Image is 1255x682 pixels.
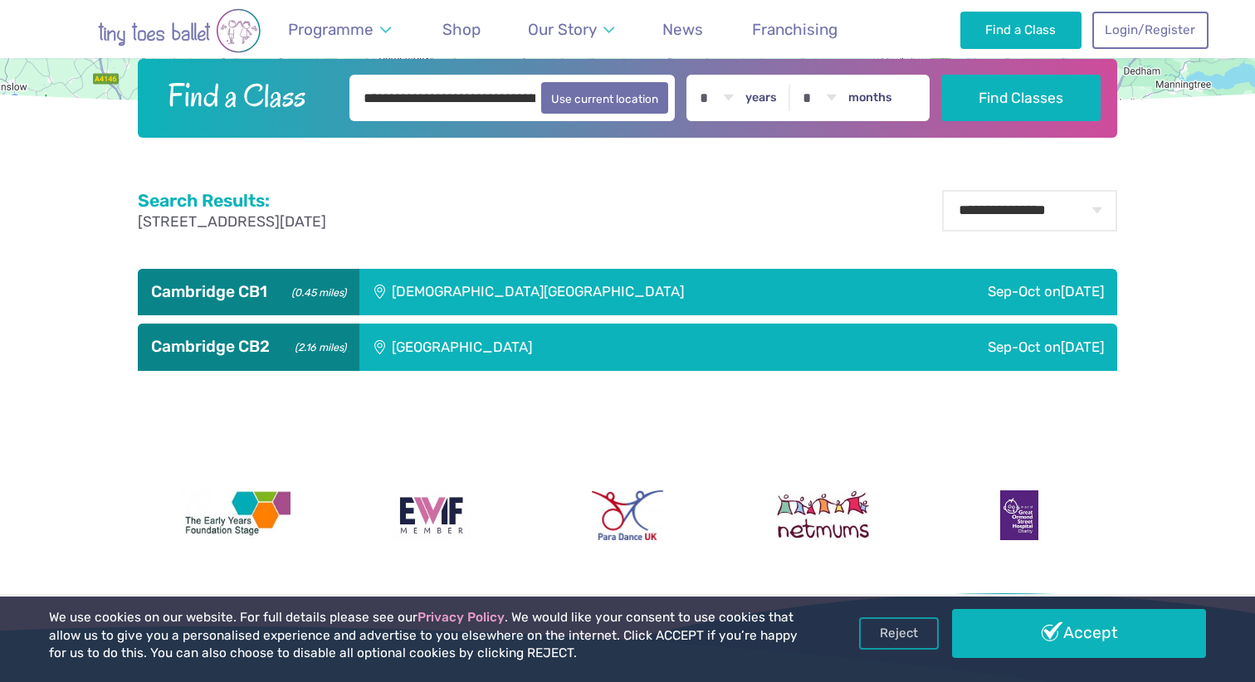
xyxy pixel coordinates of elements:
div: [GEOGRAPHIC_DATA] [359,324,788,370]
div: Sep-Oct on [892,269,1117,315]
p: We use cookies on our website. For full details please see our . We would like your consent to us... [49,609,801,663]
a: Reject [859,617,939,649]
img: Encouraging Women Into Franchising [393,490,471,540]
a: Privacy Policy [418,610,505,625]
a: Login/Register [1092,12,1209,48]
img: Para Dance UK [592,490,663,540]
span: [DATE] [1061,283,1104,300]
a: Franchising [744,10,845,49]
p: [STREET_ADDRESS][DATE] [138,212,326,232]
img: The Early Years Foundation Stage [181,490,291,540]
a: Accept [952,609,1206,657]
div: [DEMOGRAPHIC_DATA][GEOGRAPHIC_DATA] [359,269,891,315]
a: News [655,10,711,49]
span: Our Story [528,20,597,39]
h2: Search Results: [138,190,326,212]
a: Programme [280,10,398,49]
span: News [662,20,703,39]
img: tiny toes ballet [46,8,312,53]
span: Shop [442,20,481,39]
span: Franchising [752,20,837,39]
a: Shop [434,10,488,49]
label: months [848,90,892,105]
a: Open this area in Google Maps (opens a new window) [4,90,59,112]
button: Find Classes [941,75,1101,121]
span: Programme [288,20,374,39]
img: Google [4,90,59,112]
h3: Cambridge CB2 [151,337,346,357]
small: (0.45 miles) [286,282,346,300]
h3: Cambridge CB1 [151,282,346,302]
a: Our Story [520,10,623,49]
small: (2.16 miles) [290,337,346,354]
a: Find a Class [960,12,1082,48]
label: years [745,90,777,105]
span: [DATE] [1061,339,1104,355]
h2: Find a Class [154,75,339,116]
div: Sep-Oct on [788,324,1117,370]
button: Use current location [541,82,668,114]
